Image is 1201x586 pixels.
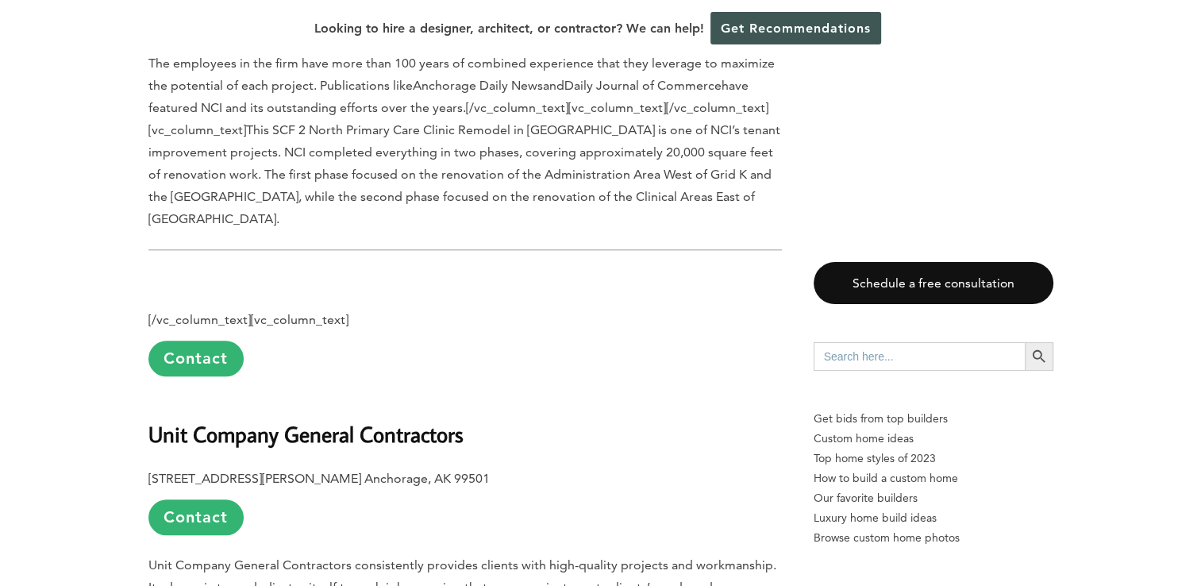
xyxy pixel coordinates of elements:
a: Custom home ideas [814,429,1053,449]
a: Schedule a free consultation [814,262,1053,304]
span: Daily Journal of Commerce [564,78,722,93]
a: Get Recommendations [710,12,881,44]
span: Anchorage Daily News [413,78,543,93]
span: This SCF 2 North Primary Care Clinic Remodel in [GEOGRAPHIC_DATA] is one of NCI’s tenant improvem... [148,122,780,226]
b: Unit Company General Contractors [148,420,464,448]
b: [STREET_ADDRESS][PERSON_NAME] Anchorage, AK 99501 [148,471,490,486]
a: Contact [148,499,244,535]
input: Search here... [814,342,1025,371]
a: Our favorite builders [814,488,1053,508]
a: Browse custom home photos [814,528,1053,548]
a: Contact [148,341,244,376]
p: Get bids from top builders [814,409,1053,429]
span: and [543,78,564,93]
p: [/vc_column_text][vc_column_text] [148,309,782,376]
svg: Search [1030,348,1048,365]
a: How to build a custom home [814,468,1053,488]
a: Top home styles of 2023 [814,449,1053,468]
a: Luxury home build ideas [814,508,1053,528]
iframe: Drift Widget Chat Controller [897,472,1182,567]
